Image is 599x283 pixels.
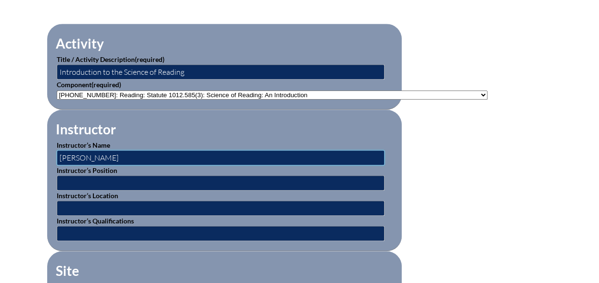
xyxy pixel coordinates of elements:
[57,166,117,174] label: Instructor’s Position
[57,55,164,63] label: Title / Activity Description
[57,91,487,100] select: activity_component[data][]
[55,263,80,279] legend: Site
[135,55,164,63] span: (required)
[57,192,118,200] label: Instructor’s Location
[55,121,117,137] legend: Instructor
[57,141,110,149] label: Instructor’s Name
[55,35,105,51] legend: Activity
[57,217,134,225] label: Instructor’s Qualifications
[91,81,121,89] span: (required)
[57,81,121,89] label: Component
